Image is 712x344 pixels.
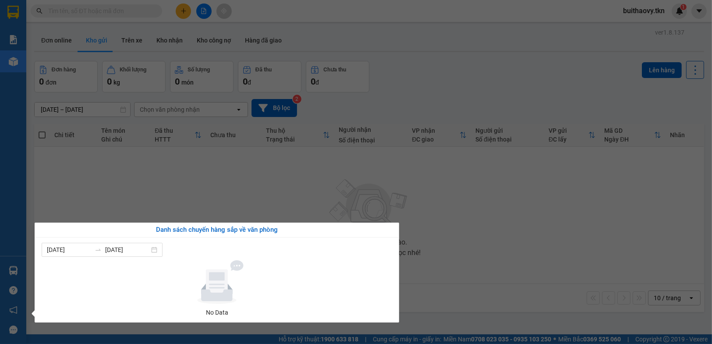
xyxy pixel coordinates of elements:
[47,245,91,255] input: Từ ngày
[95,246,102,253] span: to
[95,246,102,253] span: swap-right
[42,225,392,235] div: Danh sách chuyến hàng sắp về văn phòng
[105,245,149,255] input: Đến ngày
[45,308,389,317] div: No Data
